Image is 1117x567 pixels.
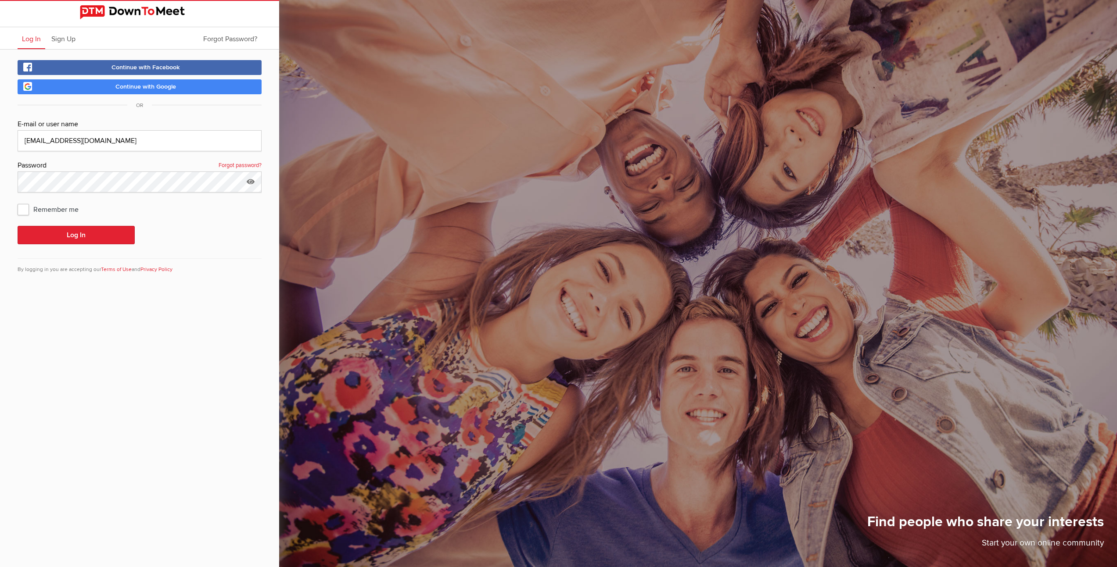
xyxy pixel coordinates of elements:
a: Sign Up [47,27,80,49]
div: By logging in you are accepting our and [18,258,262,274]
button: Log In [18,226,135,244]
span: Log In [22,35,41,43]
a: Forgot password? [219,160,262,171]
a: Privacy Policy [140,266,172,273]
a: Log In [18,27,45,49]
a: Forgot Password? [199,27,262,49]
span: Continue with Google [115,83,176,90]
p: Start your own online community [867,537,1104,554]
input: Email@address.com [18,130,262,151]
span: Continue with Facebook [111,64,180,71]
span: Sign Up [51,35,75,43]
span: OR [127,102,152,109]
div: E-mail or user name [18,119,262,130]
a: Terms of Use [101,266,132,273]
div: Password [18,160,262,171]
img: DownToMeet [80,5,199,19]
span: Forgot Password? [203,35,257,43]
a: Continue with Google [18,79,262,94]
h1: Find people who share your interests [867,513,1104,537]
span: Remember me [18,201,87,217]
a: Continue with Facebook [18,60,262,75]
